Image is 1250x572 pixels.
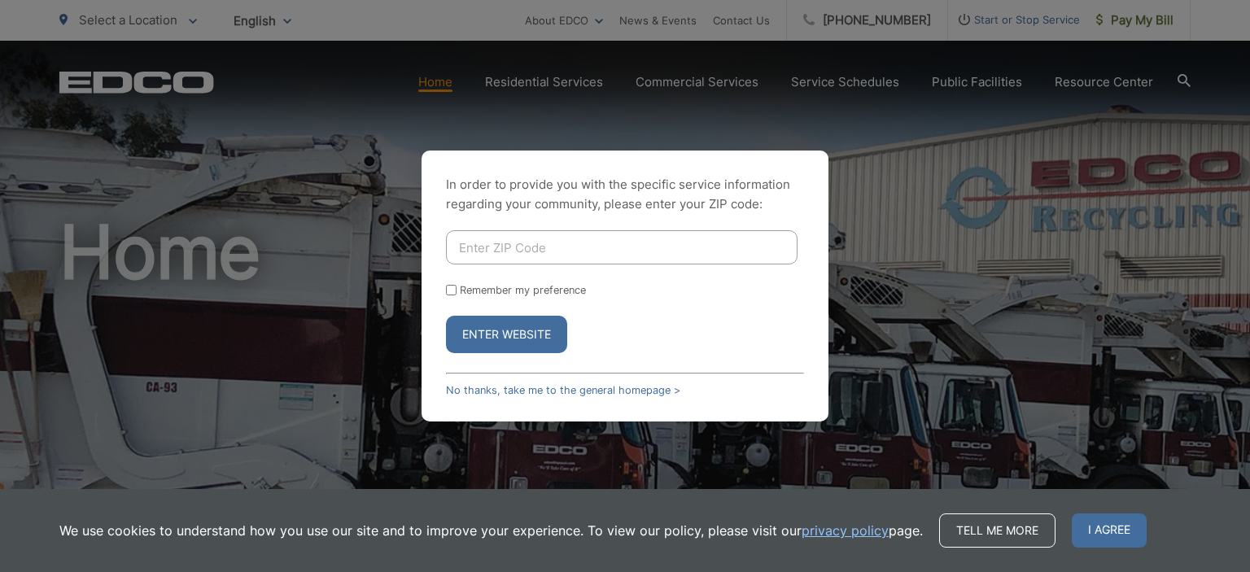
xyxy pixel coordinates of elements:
input: Enter ZIP Code [446,230,798,264]
p: We use cookies to understand how you use our site and to improve your experience. To view our pol... [59,521,923,540]
span: I agree [1072,513,1147,548]
a: No thanks, take me to the general homepage > [446,384,680,396]
a: privacy policy [802,521,889,540]
button: Enter Website [446,316,567,353]
label: Remember my preference [460,284,586,296]
p: In order to provide you with the specific service information regarding your community, please en... [446,175,804,214]
a: Tell me more [939,513,1056,548]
